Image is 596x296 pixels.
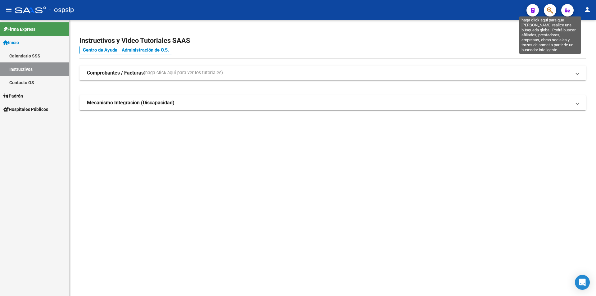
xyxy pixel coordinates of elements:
[575,275,590,290] div: Open Intercom Messenger
[3,93,23,99] span: Padrón
[144,70,223,76] span: (haga click aquí para ver los tutoriales)
[79,46,172,54] a: Centro de Ayuda - Administración de O.S.
[79,95,586,110] mat-expansion-panel-header: Mecanismo Integración (Discapacidad)
[3,39,19,46] span: Inicio
[87,70,144,76] strong: Comprobantes / Facturas
[87,99,174,106] strong: Mecanismo Integración (Discapacidad)
[584,6,591,13] mat-icon: person
[5,6,12,13] mat-icon: menu
[49,3,74,17] span: - ospsip
[3,26,35,33] span: Firma Express
[79,35,586,47] h2: Instructivos y Video Tutoriales SAAS
[3,106,48,113] span: Hospitales Públicos
[79,66,586,80] mat-expansion-panel-header: Comprobantes / Facturas(haga click aquí para ver los tutoriales)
